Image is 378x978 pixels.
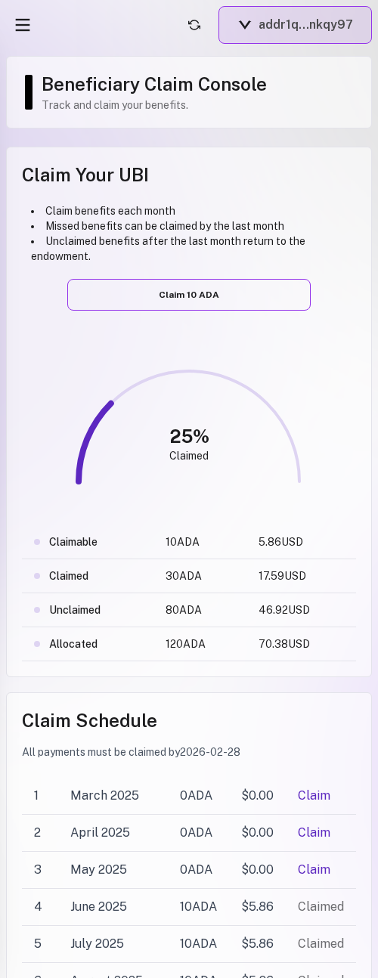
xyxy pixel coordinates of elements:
td: $ 5.86 [229,926,286,963]
span: Claimable [49,534,98,549]
td: 0 ADA [168,852,229,889]
td: 70.38 USD [246,627,356,661]
td: 46.92 USD [246,593,356,627]
li: Unclaimed benefits after the last month return to the endowment. [31,234,356,264]
h1: Beneficiary Claim Console [42,72,356,96]
td: $ 0.00 [229,778,286,815]
li: Missed benefits can be claimed by the last month [31,218,356,234]
td: $ 5.86 [229,889,286,926]
td: April 2025 [58,815,168,852]
td: 3 [22,852,58,889]
td: 1 [22,778,58,815]
div: 25 % [169,424,209,448]
td: May 2025 [58,852,168,889]
div: Claimed [169,448,209,463]
p: Track and claim your benefits. [42,97,356,113]
button: Open menu [6,8,39,42]
span: Allocated [49,636,98,651]
td: 80 ADA [153,593,246,627]
td: 2 [22,815,58,852]
button: Claim [298,861,330,879]
td: 5.86 USD [246,525,356,559]
span: Claimed [49,568,88,583]
td: 4 [22,889,58,926]
td: 10 ADA [168,926,229,963]
button: Claim 10 ADA [67,279,311,311]
td: 0 ADA [168,815,229,852]
span: Claimed [298,899,344,914]
button: Claim [298,824,330,842]
td: 0 ADA [168,778,229,815]
li: Claim benefits each month [31,203,356,218]
td: 10 ADA [168,889,229,926]
td: $ 0.00 [229,852,286,889]
p: All payments must be claimed by 2026 -02-28 [22,744,356,760]
h1: Claim Your UBI [22,162,356,187]
td: $ 0.00 [229,815,286,852]
td: March 2025 [58,778,168,815]
td: 17.59 USD [246,559,356,593]
td: 5 [22,926,58,963]
td: July 2025 [58,926,168,963]
td: June 2025 [58,889,168,926]
button: Refresh account status [182,13,206,37]
td: 120 ADA [153,627,246,661]
button: Claim [298,787,330,805]
td: 10 ADA [153,525,246,559]
h2: Claim Schedule [22,708,356,732]
button: addr1q...nkqy97 [218,6,372,44]
span: Claimed [298,936,344,951]
img: Vespr logo [237,20,253,29]
span: Unclaimed [49,602,101,617]
td: 30 ADA [153,559,246,593]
